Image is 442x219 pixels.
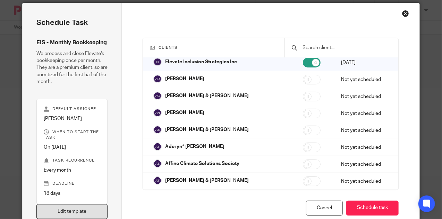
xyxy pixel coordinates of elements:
[341,76,388,83] p: Not yet scheduled
[44,115,100,122] p: [PERSON_NAME]
[153,75,162,83] img: svg%3E
[150,45,278,51] h3: Clients
[44,158,100,163] p: Task recurrence
[153,92,162,100] img: svg%3E
[36,39,108,46] h4: EIS - Monthly Bookkeeping
[341,144,388,151] p: Not yet scheduled
[44,106,100,112] p: Default assignee
[153,143,162,151] img: svg%3E
[402,10,409,17] div: Close this dialog window
[302,44,392,52] input: Search client...
[306,201,343,216] div: Cancel
[153,159,162,168] img: svg%3E
[44,190,100,197] p: 18 days
[44,144,100,151] p: On [DATE]
[153,109,162,117] img: svg%3E
[165,92,249,99] p: [PERSON_NAME] & [PERSON_NAME]
[165,58,237,65] p: Elevate Inclusion Strategies Inc
[153,176,162,185] img: svg%3E
[36,204,108,219] a: Edit template
[165,126,249,133] p: [PERSON_NAME] & [PERSON_NAME]
[341,178,388,185] p: Not yet scheduled
[36,17,108,29] h2: Schedule task
[165,75,204,82] p: [PERSON_NAME]
[341,127,388,134] p: Not yet scheduled
[153,126,162,134] img: svg%3E
[346,201,399,216] button: Schedule task
[36,50,108,85] p: We process and close Elevate's bookkeeping once per month. They are a premium client, so are prio...
[44,129,100,140] p: When to start the task
[165,160,239,167] p: Affine Climate Solutions Society
[165,143,224,150] p: Aderyn* [PERSON_NAME]
[153,58,162,66] img: svg%3E
[341,59,388,66] p: [DATE]
[341,93,388,100] p: Not yet scheduled
[341,161,388,168] p: Not yet scheduled
[44,181,100,186] p: Deadline
[165,109,204,116] p: [PERSON_NAME]
[165,177,249,184] p: [PERSON_NAME] & [PERSON_NAME]
[44,167,100,174] p: Every month
[341,110,388,117] p: Not yet scheduled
